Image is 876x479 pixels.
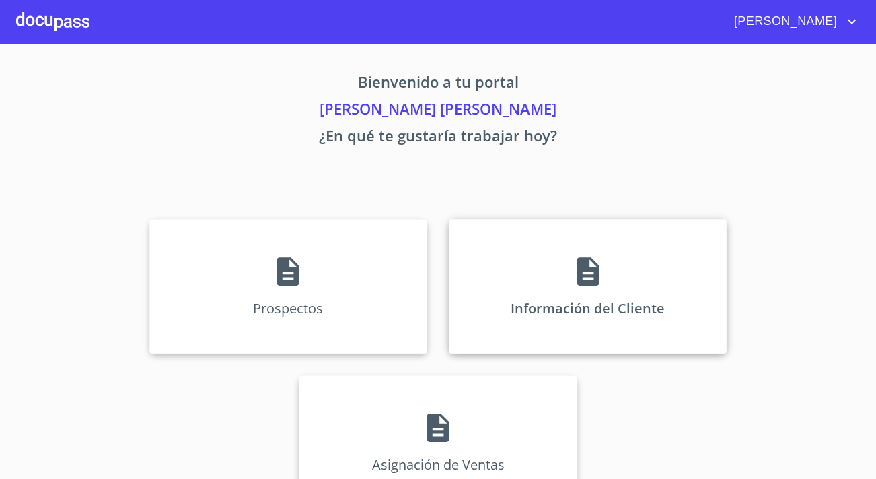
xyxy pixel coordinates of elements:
p: Prospectos [253,299,323,317]
p: [PERSON_NAME] [PERSON_NAME] [24,98,852,125]
p: Información del Cliente [511,299,665,317]
span: [PERSON_NAME] [724,11,844,32]
p: Asignación de Ventas [371,455,504,474]
p: Bienvenido a tu portal [24,71,852,98]
p: ¿En qué te gustaría trabajar hoy? [24,125,852,152]
button: account of current user [724,11,860,32]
